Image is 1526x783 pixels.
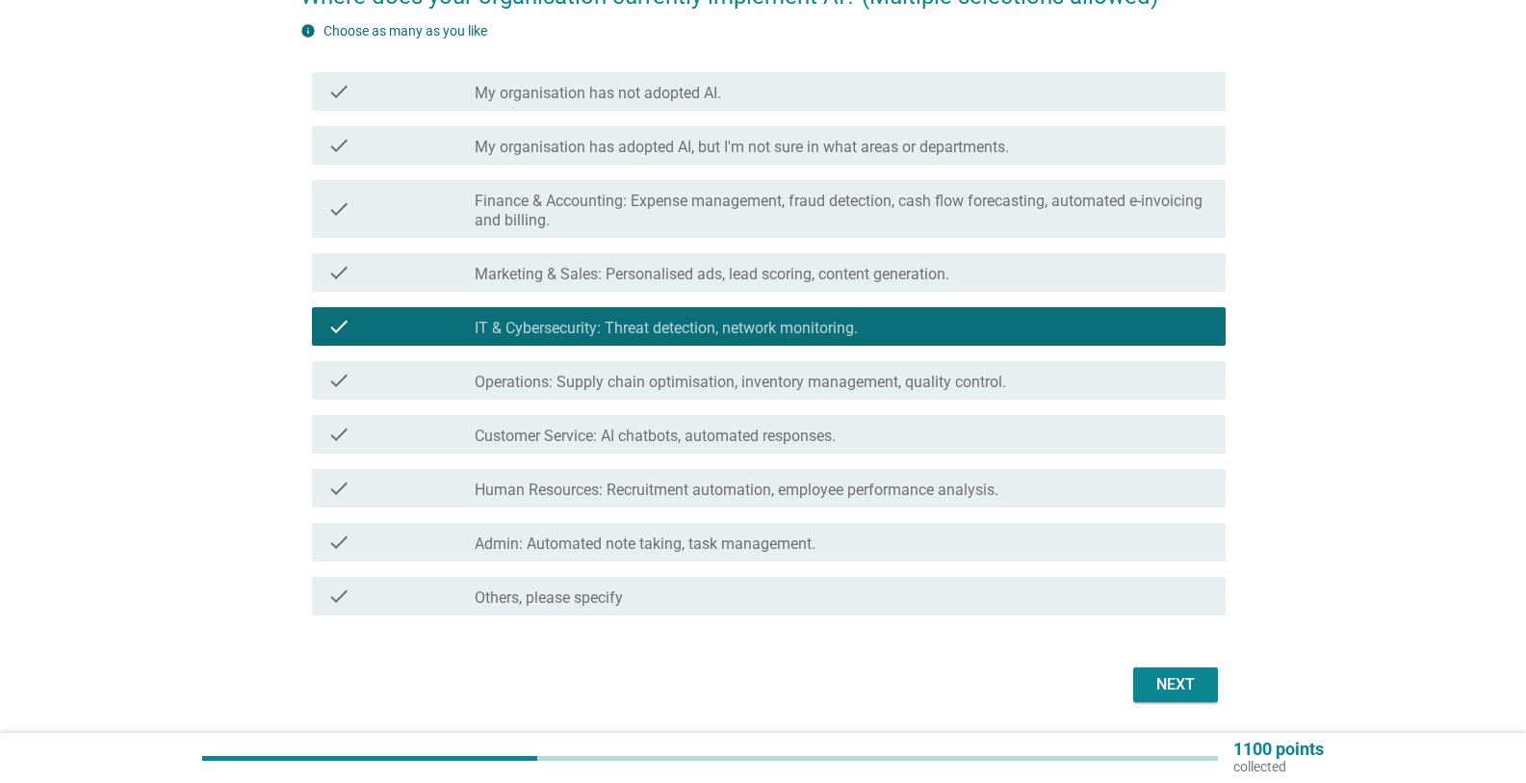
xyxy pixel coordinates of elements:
i: check [327,134,350,157]
i: check [327,261,350,284]
label: My organisation has not adopted AI. [475,84,721,103]
i: check [327,369,350,392]
i: check [327,188,350,230]
div: Next [1149,673,1203,696]
i: check [327,531,350,554]
label: Finance & Accounting: Expense management, fraud detection, cash flow forecasting, automated e-inv... [475,192,1210,230]
p: collected [1233,758,1324,775]
i: check [327,80,350,103]
label: Human Resources: Recruitment automation, employee performance analysis. [475,481,998,500]
label: Marketing & Sales: Personalised ads, lead scoring, content generation. [475,265,949,284]
i: check [327,423,350,446]
label: Others, please specify [475,588,623,608]
label: IT & Cybersecurity: Threat detection, network monitoring. [475,319,858,338]
p: 1100 points [1233,741,1324,758]
i: check [327,315,350,338]
label: Choose as many as you like [323,23,487,39]
i: info [300,23,316,39]
label: Admin: Automated note taking, task management. [475,535,815,554]
label: My organisation has adopted AI, but I'm not sure in what areas or departments. [475,138,1009,157]
i: check [327,585,350,608]
button: Next [1133,667,1218,702]
label: Operations: Supply chain optimisation, inventory management, quality control. [475,373,1006,392]
label: Customer Service: AI chatbots, automated responses. [475,427,836,446]
i: check [327,477,350,500]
